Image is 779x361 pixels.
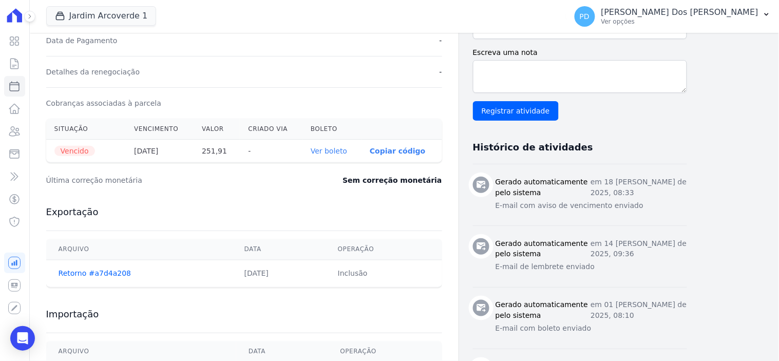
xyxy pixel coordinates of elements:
[194,119,240,140] th: Valor
[591,238,687,260] p: em 14 [PERSON_NAME] de 2025, 09:36
[232,239,326,260] th: Data
[496,262,687,273] p: E-mail de lembrete enviado
[10,326,35,351] div: Open Intercom Messenger
[46,239,232,260] th: Arquivo
[326,239,442,260] th: Operação
[496,177,591,198] h3: Gerado automaticamente pelo sistema
[440,67,442,77] dd: -
[496,300,591,321] h3: Gerado automaticamente pelo sistema
[194,140,240,163] th: 251,91
[311,147,347,155] a: Ver boleto
[473,101,559,121] input: Registrar atividade
[591,300,687,321] p: em 01 [PERSON_NAME] de 2025, 08:10
[601,7,758,17] p: [PERSON_NAME] Dos [PERSON_NAME]
[302,119,362,140] th: Boleto
[240,140,302,163] th: -
[126,119,194,140] th: Vencimento
[440,35,442,46] dd: -
[46,308,442,320] h3: Importação
[370,147,425,155] button: Copiar código
[126,140,194,163] th: [DATE]
[232,260,326,288] td: [DATE]
[46,206,442,218] h3: Exportação
[46,98,161,108] dt: Cobranças associadas à parcela
[54,146,95,156] span: Vencido
[580,13,590,20] span: PD
[566,2,779,31] button: PD [PERSON_NAME] Dos [PERSON_NAME] Ver opções
[343,175,442,185] dd: Sem correção monetária
[240,119,302,140] th: Criado via
[46,6,157,26] button: Jardim Arcoverde 1
[601,17,758,26] p: Ver opções
[326,260,442,288] td: Inclusão
[46,119,126,140] th: Situação
[59,270,131,278] a: Retorno #a7d4a208
[46,67,140,77] dt: Detalhes da renegociação
[473,141,593,154] h3: Histórico de atividades
[496,238,591,260] h3: Gerado automaticamente pelo sistema
[496,200,687,211] p: E-mail com aviso de vencimento enviado
[473,47,687,58] label: Escreva uma nota
[496,324,687,334] p: E-mail com boleto enviado
[591,177,687,198] p: em 18 [PERSON_NAME] de 2025, 08:33
[46,175,280,185] dt: Última correção monetária
[46,35,118,46] dt: Data de Pagamento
